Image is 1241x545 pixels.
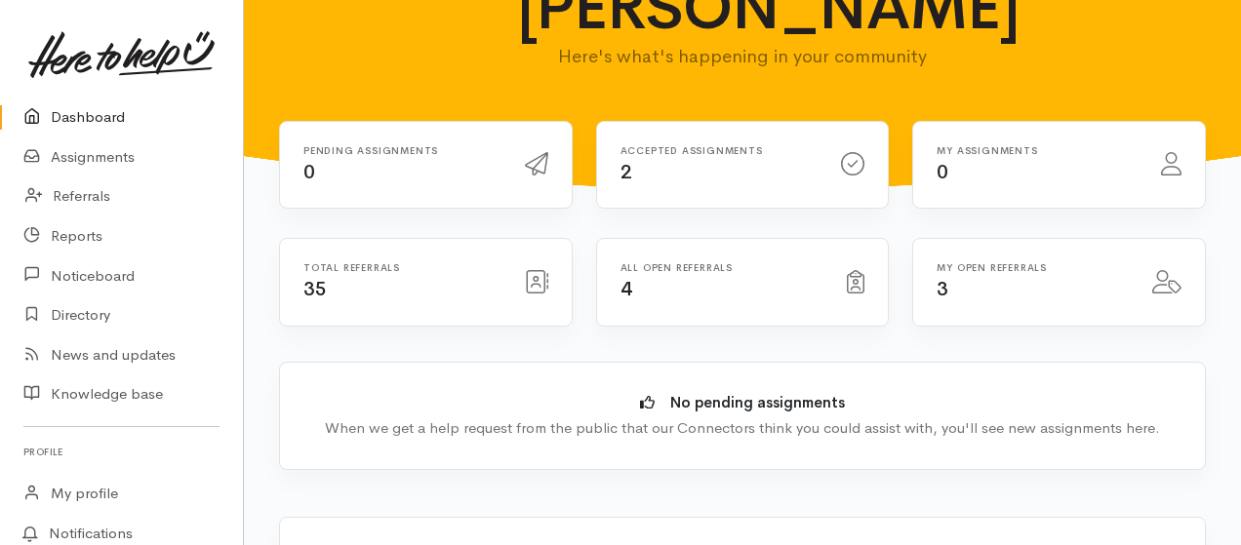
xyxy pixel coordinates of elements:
[309,417,1176,440] div: When we get a help request from the public that our Connectors think you could assist with, you'l...
[517,43,969,70] p: Here's what's happening in your community
[620,145,819,156] h6: Accepted assignments
[620,160,632,184] span: 2
[937,262,1129,273] h6: My open referrals
[620,277,632,301] span: 4
[937,160,948,184] span: 0
[937,145,1138,156] h6: My assignments
[23,439,220,465] h6: Profile
[670,393,845,411] b: No pending assignments
[937,277,948,301] span: 3
[303,145,501,156] h6: Pending assignments
[303,262,501,273] h6: Total referrals
[303,160,315,184] span: 0
[303,277,326,301] span: 35
[620,262,824,273] h6: All open referrals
